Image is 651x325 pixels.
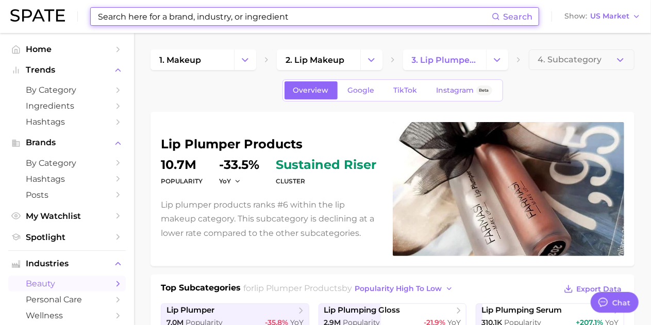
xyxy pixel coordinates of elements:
[428,81,501,99] a: InstagramBeta
[479,86,489,95] span: Beta
[219,159,259,171] dd: -33.5%
[360,49,382,70] button: Change Category
[244,283,456,293] span: for by
[286,55,344,65] span: 2. lip makeup
[8,114,126,130] a: Hashtags
[26,279,108,288] span: beauty
[561,282,624,296] button: Export Data
[97,8,492,25] input: Search here for a brand, industry, or ingredient
[503,12,532,22] span: Search
[234,49,256,70] button: Change Category
[486,49,508,70] button: Change Category
[8,229,126,245] a: Spotlight
[412,55,478,65] span: 3. lip plumper products
[355,284,442,293] span: popularity high to low
[8,276,126,292] a: beauty
[161,138,380,150] h1: lip plumper products
[255,283,342,293] span: lip plumper products
[161,159,203,171] dd: 10.7m
[562,10,643,23] button: ShowUS Market
[151,49,234,70] a: 1. makeup
[590,13,629,19] span: US Market
[26,158,108,168] span: by Category
[26,311,108,320] span: wellness
[26,44,108,54] span: Home
[339,81,383,99] a: Google
[26,138,108,147] span: Brands
[8,307,126,323] a: wellness
[26,232,108,242] span: Spotlight
[10,9,65,22] img: SPATE
[394,86,418,95] span: TikTok
[8,98,126,114] a: Ingredients
[8,41,126,57] a: Home
[529,49,635,70] button: 4. Subcategory
[26,211,108,221] span: My Watchlist
[159,55,201,65] span: 1. makeup
[276,159,376,171] span: sustained riser
[481,305,562,315] span: lip plumping serum
[8,208,126,224] a: My Watchlist
[293,86,329,95] span: Overview
[8,292,126,307] a: personal care
[161,282,241,297] h1: Top Subcategories
[8,171,126,187] a: Hashtags
[26,190,108,200] span: Posts
[276,175,376,187] dt: cluster
[219,177,231,185] span: YoY
[277,49,360,70] a: 2. lip makeup
[348,86,375,95] span: Google
[8,82,126,98] a: by Category
[26,295,108,304] span: personal care
[576,285,622,294] span: Export Data
[8,187,126,203] a: Posts
[353,282,456,296] button: popularity high to low
[26,101,108,111] span: Ingredients
[161,198,380,240] p: Lip plumper products ranks #6 within the lip makeup category. This subcategory is declining at a ...
[26,259,108,268] span: Industries
[538,55,602,64] span: 4. Subcategory
[26,174,108,184] span: Hashtags
[403,49,487,70] a: 3. lip plumper products
[437,86,474,95] span: Instagram
[564,13,587,19] span: Show
[26,65,108,75] span: Trends
[8,256,126,271] button: Industries
[219,177,241,185] button: YoY
[8,155,126,171] a: by Category
[26,85,108,95] span: by Category
[26,117,108,127] span: Hashtags
[166,305,214,315] span: lip plumper
[8,62,126,78] button: Trends
[324,305,400,315] span: lip plumping gloss
[385,81,426,99] a: TikTok
[161,175,203,187] dt: Popularity
[8,135,126,150] button: Brands
[285,81,338,99] a: Overview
